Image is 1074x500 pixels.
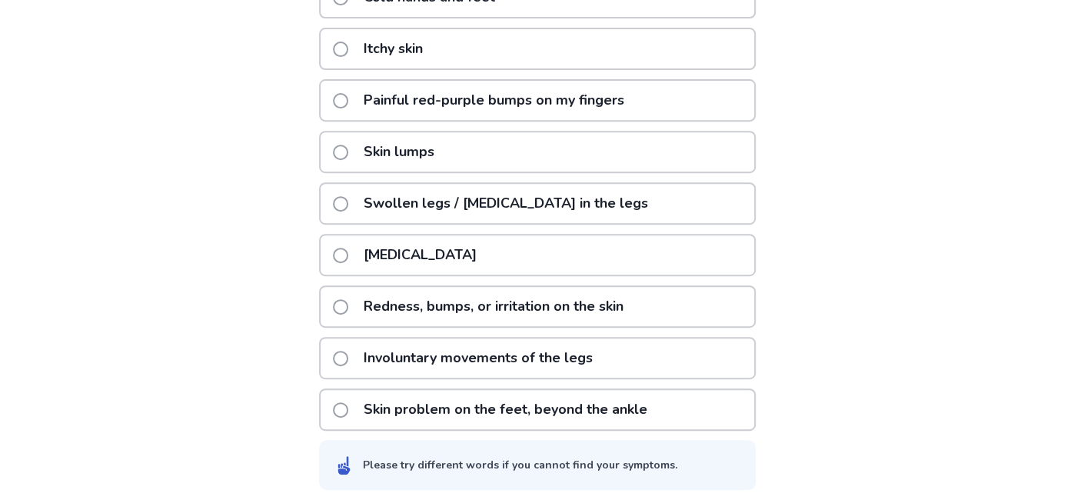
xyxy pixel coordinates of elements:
[354,184,657,223] p: Swollen legs / [MEDICAL_DATA] in the legs
[354,81,633,120] p: Painful red-purple bumps on my fingers
[354,390,657,429] p: Skin problem on the feet, beyond the ankle
[354,287,633,326] p: Redness, bumps, or irritation on the skin
[354,132,444,172] p: Skin lumps
[354,338,602,378] p: Involuntary movements of the legs
[363,457,677,473] div: Please try different words if you cannot find your symptoms.
[354,29,432,68] p: Itchy skin
[354,235,486,275] p: [MEDICAL_DATA]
